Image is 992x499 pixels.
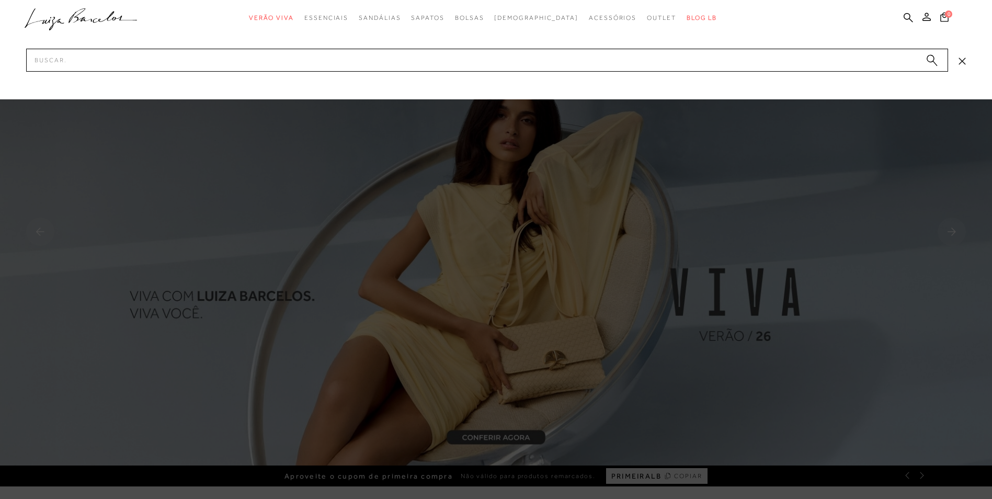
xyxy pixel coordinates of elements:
[945,10,952,18] span: 0
[647,14,676,21] span: Outlet
[687,14,717,21] span: BLOG LB
[687,8,717,28] a: BLOG LB
[249,8,294,28] a: categoryNavScreenReaderText
[455,8,484,28] a: categoryNavScreenReaderText
[494,8,578,28] a: noSubCategoriesText
[589,14,636,21] span: Acessórios
[359,8,401,28] a: categoryNavScreenReaderText
[937,12,952,26] button: 0
[359,14,401,21] span: Sandálias
[411,8,444,28] a: categoryNavScreenReaderText
[304,8,348,28] a: categoryNavScreenReaderText
[647,8,676,28] a: categoryNavScreenReaderText
[589,8,636,28] a: categoryNavScreenReaderText
[304,14,348,21] span: Essenciais
[249,14,294,21] span: Verão Viva
[26,49,948,72] input: Buscar.
[411,14,444,21] span: Sapatos
[455,14,484,21] span: Bolsas
[494,14,578,21] span: [DEMOGRAPHIC_DATA]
